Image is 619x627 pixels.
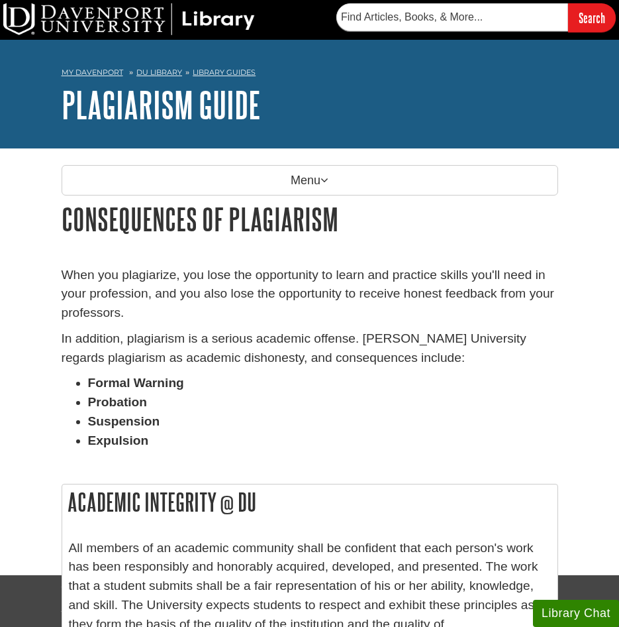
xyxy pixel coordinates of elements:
[533,600,619,627] button: Library Chat
[336,3,616,32] form: Searches DU Library's articles, books, and more
[62,202,558,236] h1: Consequences of Plagiarism
[62,67,123,78] a: My Davenport
[88,376,184,390] strong: Formal Warning
[88,395,148,409] strong: Probation
[62,329,558,368] p: In addition, plagiarism is a serious academic offense. [PERSON_NAME] University regards plagiaris...
[336,3,568,31] input: Find Articles, Books, & More...
[568,3,616,32] input: Search
[88,433,149,447] strong: Expulsion
[88,414,160,428] strong: Suspension
[3,3,255,35] img: DU Library
[62,165,558,196] p: Menu
[62,64,558,85] nav: breadcrumb
[62,484,557,520] h2: Academic Integrity @ DU
[136,68,182,77] a: DU Library
[62,84,261,125] a: Plagiarism Guide
[62,266,558,323] p: When you plagiarize, you lose the opportunity to learn and practice skills you'll need in your pr...
[193,68,256,77] a: Library Guides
